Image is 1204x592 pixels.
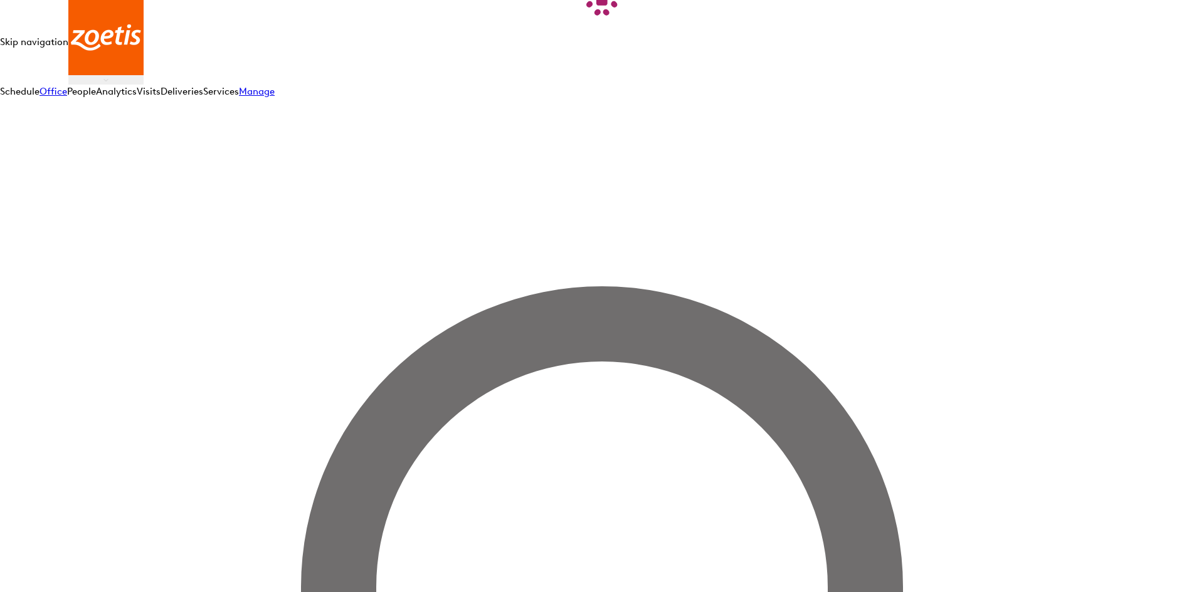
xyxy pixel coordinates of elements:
a: Manage [239,86,275,97]
a: Office [40,86,67,97]
a: Analytics [96,86,137,97]
a: Services [203,86,239,97]
a: Deliveries [161,86,203,97]
a: Visits [137,86,161,97]
a: People [67,86,96,97]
